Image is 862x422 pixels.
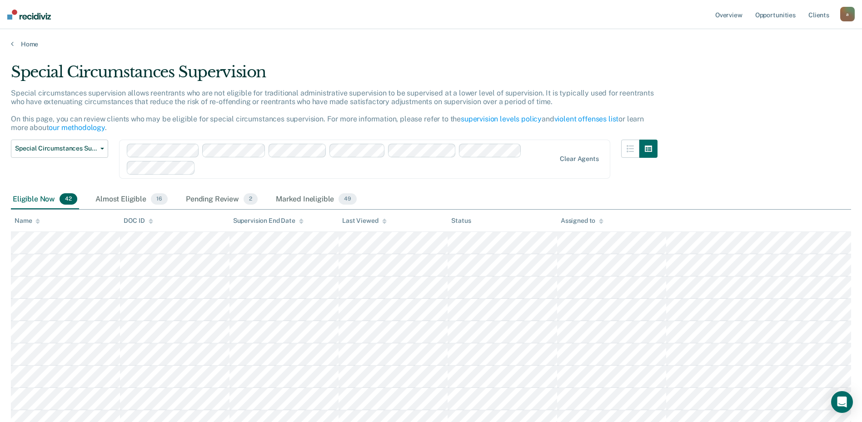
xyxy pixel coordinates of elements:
div: Special Circumstances Supervision [11,63,658,89]
button: a [840,7,855,21]
a: Home [11,40,851,48]
span: 2 [244,193,258,205]
span: Special Circumstances Supervision [15,145,97,152]
div: Open Intercom Messenger [831,391,853,413]
div: Pending Review2 [184,190,259,210]
a: our methodology [49,123,105,132]
div: Clear agents [560,155,598,163]
div: Supervision End Date [233,217,304,225]
div: Almost Eligible16 [94,190,169,210]
div: Status [451,217,471,225]
div: DOC ID [124,217,153,225]
div: Name [15,217,40,225]
span: 49 [339,193,357,205]
div: Assigned to [561,217,603,225]
p: Special circumstances supervision allows reentrants who are not eligible for traditional administ... [11,89,654,132]
a: violent offenses list [554,115,619,123]
div: Last Viewed [342,217,386,225]
span: 42 [60,193,77,205]
a: supervision levels policy [461,115,542,123]
span: 16 [151,193,168,205]
img: Recidiviz [7,10,51,20]
div: Eligible Now42 [11,190,79,210]
button: Special Circumstances Supervision [11,140,108,158]
div: Marked Ineligible49 [274,190,359,210]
